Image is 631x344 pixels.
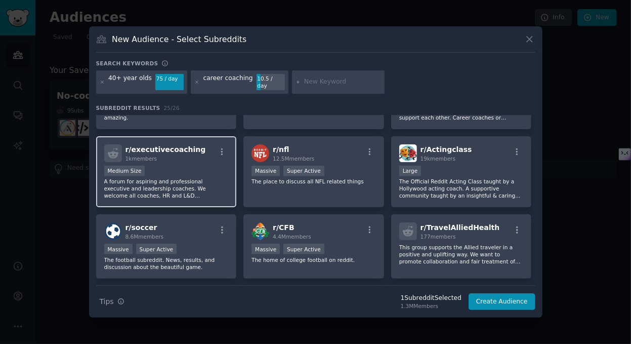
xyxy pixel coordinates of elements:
div: 10.5 / day [257,74,285,90]
div: Large [399,166,422,176]
div: 1.3M Members [401,302,461,310]
span: 177 members [420,234,456,240]
div: 1 Subreddit Selected [401,294,461,303]
div: Massive [251,244,280,254]
p: This group supports the Allied traveler in a positive and uplifting way. We want to promote colla... [399,244,524,265]
span: r/ Actingclass [420,145,472,154]
img: soccer [104,222,122,240]
span: r/ executivecoaching [125,145,206,154]
div: 75 / day [155,74,184,83]
div: Medium Size [104,166,145,176]
img: CFB [251,222,269,240]
span: r/ TravelAlliedHealth [420,223,500,232]
p: The football subreddit. News, results, and discussion about the beautiful game. [104,256,229,271]
button: Tips [96,293,128,311]
img: Actingclass [399,144,417,162]
span: r/ soccer [125,223,157,232]
p: The home of college football on reddit. [251,256,376,263]
span: 25 / 26 [164,105,180,111]
span: Subreddit Results [96,104,160,111]
div: Super Active [283,244,324,254]
div: Super Active [283,166,324,176]
span: 19k members [420,156,455,162]
div: Super Active [136,244,177,254]
span: 8.6M members [125,234,164,240]
p: The place to discuss all NFL related things [251,178,376,185]
span: 1k members [125,156,157,162]
span: Tips [100,296,114,307]
div: Massive [251,166,280,176]
h3: New Audience - Select Subreddits [112,34,246,45]
span: r/ CFB [273,223,295,232]
h3: Search keywords [96,60,158,67]
span: r/ nfl [273,145,289,154]
div: career coaching [203,74,253,90]
input: New Keyword [304,78,381,87]
span: 12.5M members [273,156,314,162]
div: Massive [104,244,133,254]
img: nfl [251,144,269,162]
span: 4.4M members [273,234,311,240]
div: 40+ year olds [108,74,152,90]
button: Create Audience [469,293,535,311]
p: The Official Reddit Acting Class taught by a Hollywood acting coach. A supportive community taugh... [399,178,524,199]
p: A forum for aspiring and professional executive and leadership coaches. We welcome all coaches, H... [104,178,229,199]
